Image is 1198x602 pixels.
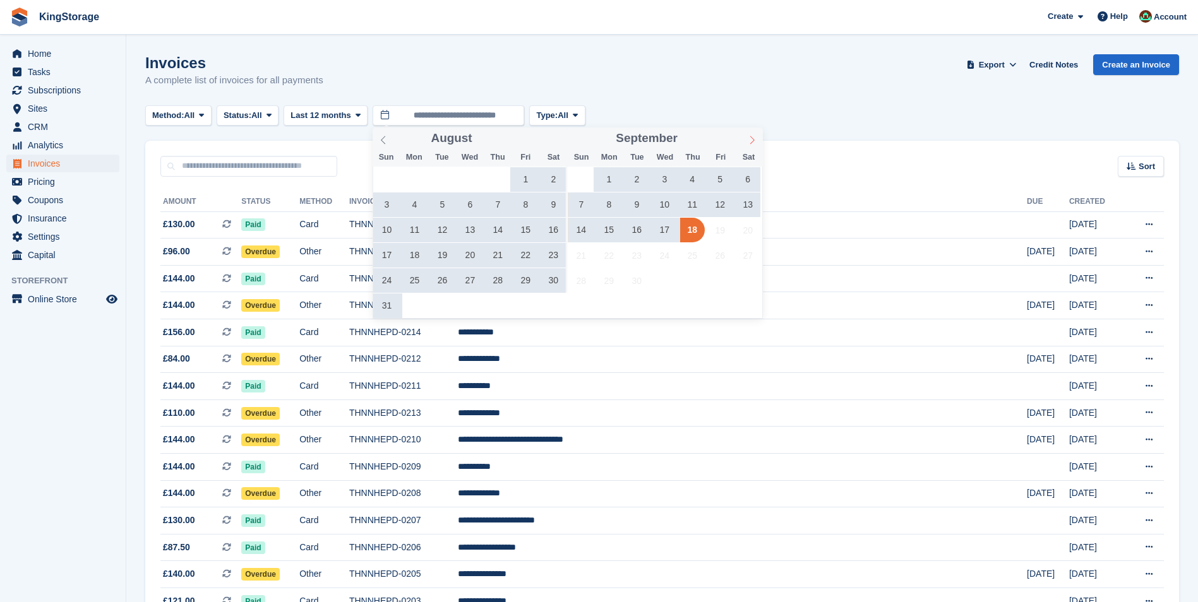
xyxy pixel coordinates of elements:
[145,105,212,126] button: Method: All
[163,514,195,527] span: £130.00
[736,218,760,242] span: September 20, 2025
[597,192,621,217] span: September 8, 2025
[163,433,195,446] span: £144.00
[349,480,458,507] td: THNNHEPD-0208
[569,243,594,268] span: September 21, 2025
[6,246,119,264] a: menu
[1027,292,1069,319] td: [DATE]
[430,192,455,217] span: August 5, 2025
[400,153,428,162] span: Mon
[1069,211,1124,239] td: [DATE]
[6,155,119,172] a: menu
[1069,192,1124,212] th: Created
[541,268,566,293] span: August 30, 2025
[430,243,455,268] span: August 19, 2025
[431,133,472,145] span: August
[539,153,567,162] span: Sat
[1027,399,1069,427] td: [DATE]
[1069,480,1124,507] td: [DATE]
[299,192,349,212] th: Method
[163,406,195,420] span: £110.00
[299,454,349,481] td: Card
[6,136,119,154] a: menu
[597,218,621,242] span: September 15, 2025
[299,561,349,588] td: Other
[680,243,705,268] span: September 25, 2025
[349,319,458,346] td: THNNHEPD-0214
[6,100,119,117] a: menu
[402,243,427,268] span: August 18, 2025
[349,192,458,212] th: Invoice Number
[402,268,427,293] span: August 25, 2025
[299,399,349,427] td: Other
[569,218,594,242] span: September 14, 2025
[6,63,119,81] a: menu
[163,272,195,285] span: £144.00
[1027,192,1069,212] th: Due
[1069,507,1124,534] td: [DATE]
[680,218,705,242] span: September 18, 2025
[374,293,399,318] span: August 31, 2025
[349,399,458,427] td: THNNHEPD-0213
[513,192,538,217] span: August 8, 2025
[349,507,458,534] td: THNNHEPD-0207
[28,173,104,191] span: Pricing
[349,561,458,588] td: THNNHEPD-0205
[597,243,621,268] span: September 22, 2025
[1027,480,1069,507] td: [DATE]
[1069,561,1124,588] td: [DATE]
[241,514,265,527] span: Paid
[299,319,349,346] td: Card
[251,109,262,122] span: All
[6,118,119,136] a: menu
[1069,292,1124,319] td: [DATE]
[1069,319,1124,346] td: [DATE]
[241,461,265,473] span: Paid
[486,192,510,217] span: August 7, 2025
[241,568,280,581] span: Overdue
[1027,239,1069,266] td: [DATE]
[241,192,299,212] th: Status
[28,210,104,227] span: Insurance
[299,480,349,507] td: Other
[1069,373,1124,400] td: [DATE]
[513,218,538,242] span: August 15, 2025
[708,192,733,217] span: September 12, 2025
[558,109,568,122] span: All
[1024,54,1083,75] a: Credit Notes
[625,167,649,192] span: September 2, 2025
[28,246,104,264] span: Capital
[1154,11,1187,23] span: Account
[569,268,594,293] span: September 28, 2025
[349,427,458,454] td: THNNHEPD-0210
[241,541,265,554] span: Paid
[458,192,482,217] span: August 6, 2025
[299,346,349,373] td: Other
[299,507,349,534] td: Card
[1110,10,1128,23] span: Help
[472,132,512,145] input: Year
[349,346,458,373] td: THNNHEPD-0212
[456,153,484,162] span: Wed
[6,45,119,62] a: menu
[299,292,349,319] td: Other
[428,153,456,162] span: Tue
[430,218,455,242] span: August 12, 2025
[145,54,323,71] h1: Invoices
[28,136,104,154] span: Analytics
[163,352,190,365] span: £84.00
[241,380,265,392] span: Paid
[299,265,349,292] td: Card
[458,268,482,293] span: August 27, 2025
[28,118,104,136] span: CRM
[679,153,707,162] span: Thu
[374,243,399,268] span: August 17, 2025
[486,243,510,268] span: August 21, 2025
[1069,427,1124,454] td: [DATE]
[625,218,649,242] span: September 16, 2025
[104,292,119,307] a: Preview store
[184,109,195,122] span: All
[241,245,280,258] span: Overdue
[299,373,349,400] td: Card
[596,153,623,162] span: Mon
